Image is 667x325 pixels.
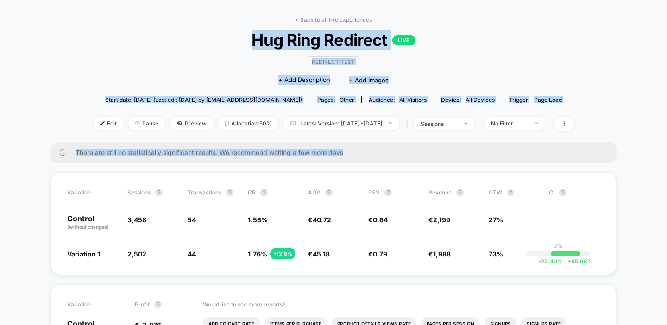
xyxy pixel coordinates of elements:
[225,121,229,126] img: rebalance
[404,117,414,131] span: |
[389,122,392,124] img: end
[428,250,451,258] span: €
[67,250,100,258] span: Variation 1
[368,216,388,224] span: €
[248,216,268,224] span: 1.56 %
[368,250,387,258] span: €
[549,217,600,231] span: ---
[421,120,458,127] div: sessions
[538,258,563,265] span: -23.40 %
[117,30,550,50] span: Hug Ring Redirect
[271,248,295,259] div: + 12.6 %
[93,117,124,130] span: Edit
[428,189,452,196] span: Revenue
[218,117,279,130] span: Allocation: 50%
[67,301,118,308] span: Variation
[509,96,562,103] div: Trigger:
[549,189,600,196] span: CI
[369,96,427,103] div: Audience:
[67,224,109,230] span: (without changes)
[534,96,562,103] span: Page Load
[188,250,196,258] span: 44
[557,249,559,256] p: |
[559,189,566,196] button: ?
[278,75,330,85] span: + Add Description
[384,189,392,196] button: ?
[433,250,451,258] span: 1,988
[489,250,503,258] span: 73%
[203,301,600,308] p: Would like to see more reports?
[100,121,105,125] img: edit
[67,215,118,231] p: Control
[308,216,331,224] span: €
[127,250,146,258] span: 2,502
[135,121,140,125] img: end
[155,189,163,196] button: ?
[260,189,268,196] button: ?
[456,189,464,196] button: ?
[188,189,221,196] span: Transactions
[491,120,528,127] div: No Filter
[567,258,571,265] span: +
[368,189,380,196] span: PSV
[127,216,146,224] span: 3,458
[349,76,389,84] span: + Add Images
[317,96,354,103] div: Pages:
[325,189,333,196] button: ?
[434,96,502,103] span: Device:
[308,250,330,258] span: €
[392,35,415,45] p: LIVE
[248,250,267,258] span: 1.76 %
[290,121,296,125] img: calendar
[563,258,593,265] span: 65.96 %
[373,250,387,258] span: 0.79
[67,189,118,196] span: Variation
[308,56,359,67] span: Redirect Test
[127,189,151,196] span: Sessions
[340,96,354,103] span: other
[295,16,372,23] a: < Back to all live experiences
[105,96,302,103] span: Start date: [DATE] (Last edit [DATE] by [EMAIL_ADDRESS][DOMAIN_NAME])
[248,189,256,196] span: CR
[135,301,150,308] span: Profit
[128,117,165,130] span: Pause
[313,216,331,224] span: 40.72
[489,216,503,224] span: 27%
[76,149,598,156] span: There are still no statistically significant results. We recommend waiting a few more days
[170,117,214,130] span: Preview
[226,189,233,196] button: ?
[489,189,540,196] span: OTW
[283,117,399,130] span: Latest Version: [DATE] - [DATE]
[188,216,196,224] span: 54
[308,189,321,196] span: AOV
[507,189,514,196] button: ?
[428,216,450,224] span: €
[399,96,427,103] span: All Visitors
[373,216,388,224] span: 0.64
[466,96,495,103] span: all devices
[465,123,468,125] img: end
[154,301,162,308] button: ?
[433,216,450,224] span: 2,199
[535,122,538,124] img: end
[554,242,563,249] p: 0%
[313,250,330,258] span: 45.18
